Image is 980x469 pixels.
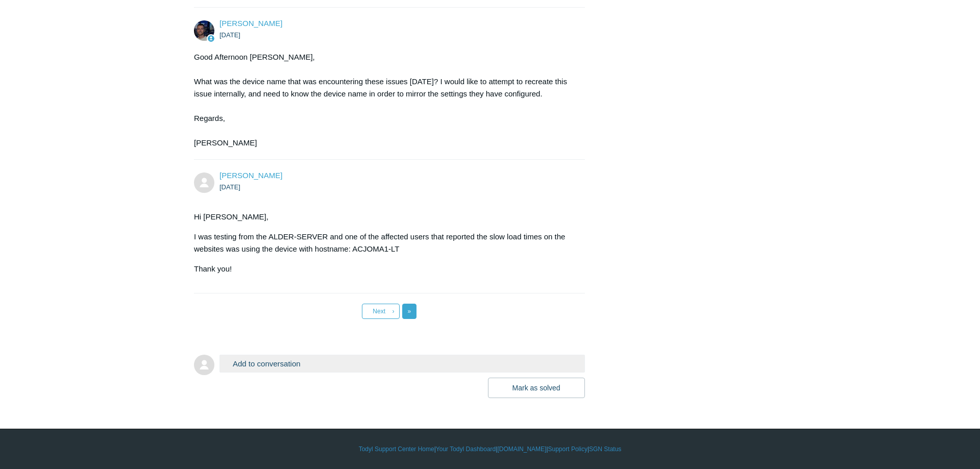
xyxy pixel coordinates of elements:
[219,355,585,373] button: Add to conversation
[194,445,786,454] div: | | | |
[373,308,385,315] span: Next
[219,31,240,39] time: 08/13/2025, 13:01
[219,19,282,28] a: [PERSON_NAME]
[359,445,434,454] a: Todyl Support Center Home
[589,445,621,454] a: SGN Status
[194,51,575,149] div: Good Afternoon [PERSON_NAME], What was the device name that was encountering these issues [DATE]?...
[392,308,394,315] span: ›
[497,445,546,454] a: [DOMAIN_NAME]
[219,19,282,28] span: Connor Davis
[408,308,411,315] span: »
[436,445,496,454] a: Your Todyl Dashboard
[194,231,575,255] p: I was testing from the ALDER-SERVER and one of the affected users that reported the slow load tim...
[219,183,240,191] time: 08/13/2025, 17:49
[219,171,282,180] a: [PERSON_NAME]
[362,304,400,319] a: Next
[219,171,282,180] span: Joseph Mathieu
[548,445,587,454] a: Support Policy
[194,263,575,275] p: Thank you!
[488,378,585,398] button: Mark as solved
[194,211,575,223] p: Hi [PERSON_NAME],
